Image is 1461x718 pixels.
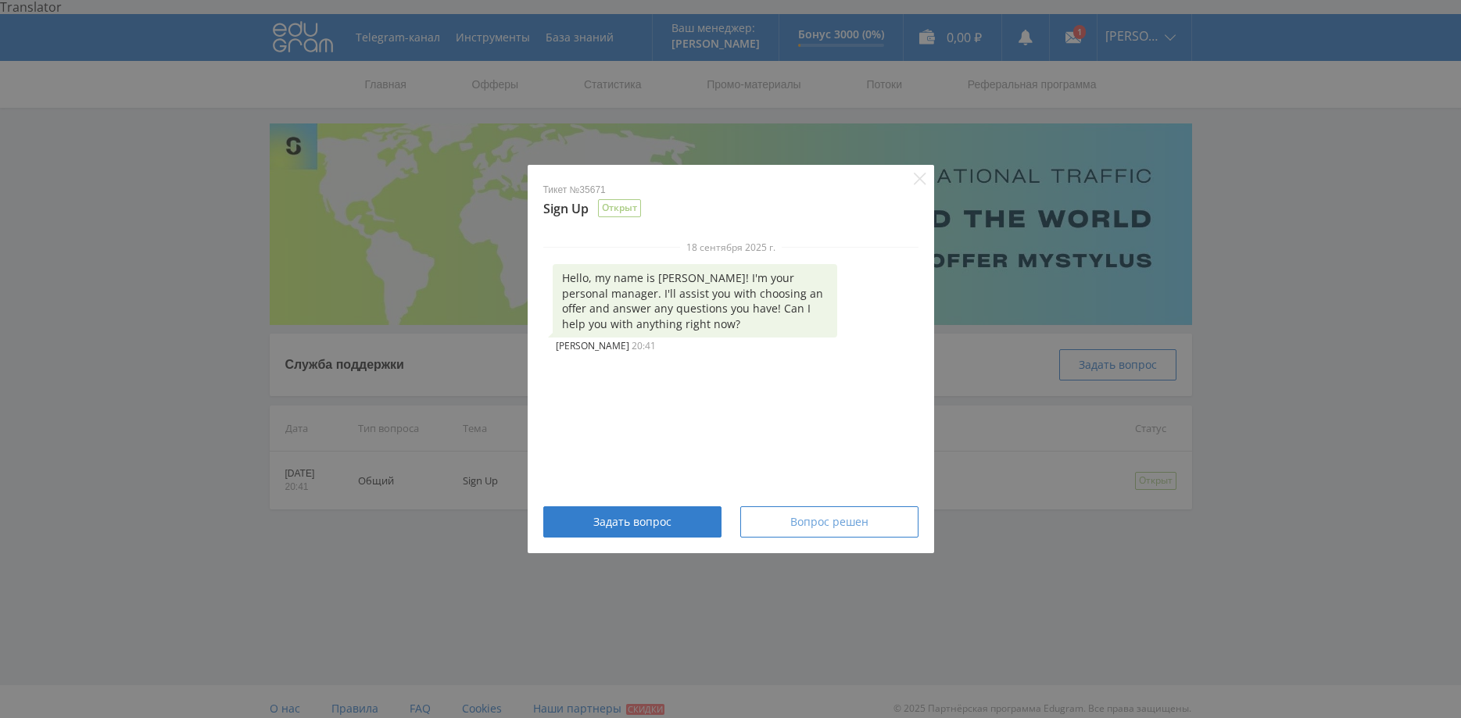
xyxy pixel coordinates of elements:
[790,516,868,528] span: Вопрос решен
[680,242,782,253] span: 18 сентября 2025 г.
[553,264,838,338] div: Hello, my name is [PERSON_NAME]! I'm your personal manager. I'll assist you with choosing an offe...
[543,184,918,197] p: Тикет №35671
[914,173,926,185] button: Close
[740,506,918,538] button: Вопрос решен
[543,184,918,219] div: Sign Up
[632,339,656,352] span: 20:41
[543,506,722,538] button: Задать вопрос
[598,199,641,217] div: Открыт
[556,339,632,352] span: [PERSON_NAME]
[593,516,671,528] span: Задать вопрос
